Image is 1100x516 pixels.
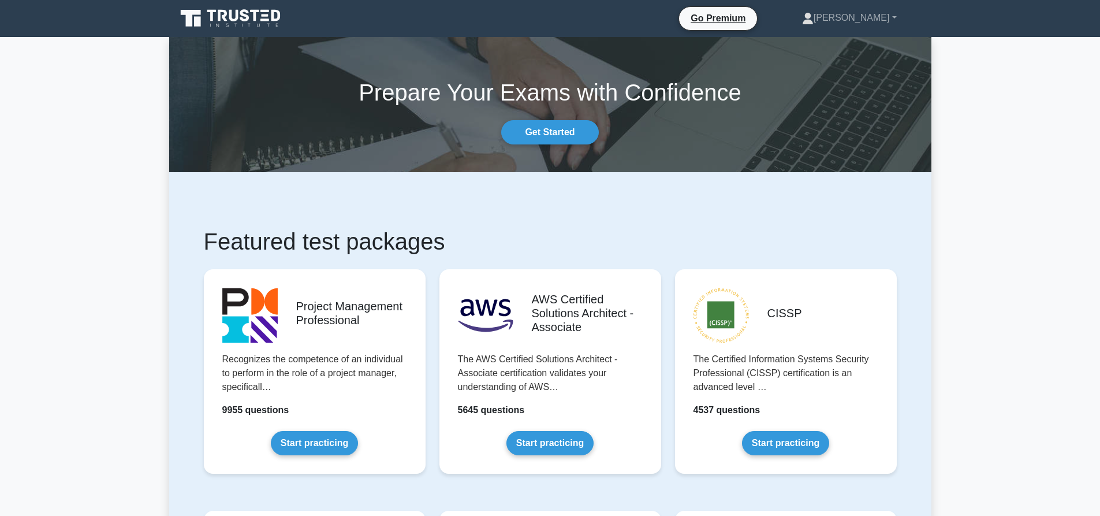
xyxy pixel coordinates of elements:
a: Start practicing [271,431,358,455]
a: Start practicing [742,431,829,455]
a: Start practicing [506,431,594,455]
a: [PERSON_NAME] [774,6,924,29]
a: Go Premium [684,11,752,25]
h1: Featured test packages [204,228,897,255]
h1: Prepare Your Exams with Confidence [169,79,931,106]
a: Get Started [501,120,598,144]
